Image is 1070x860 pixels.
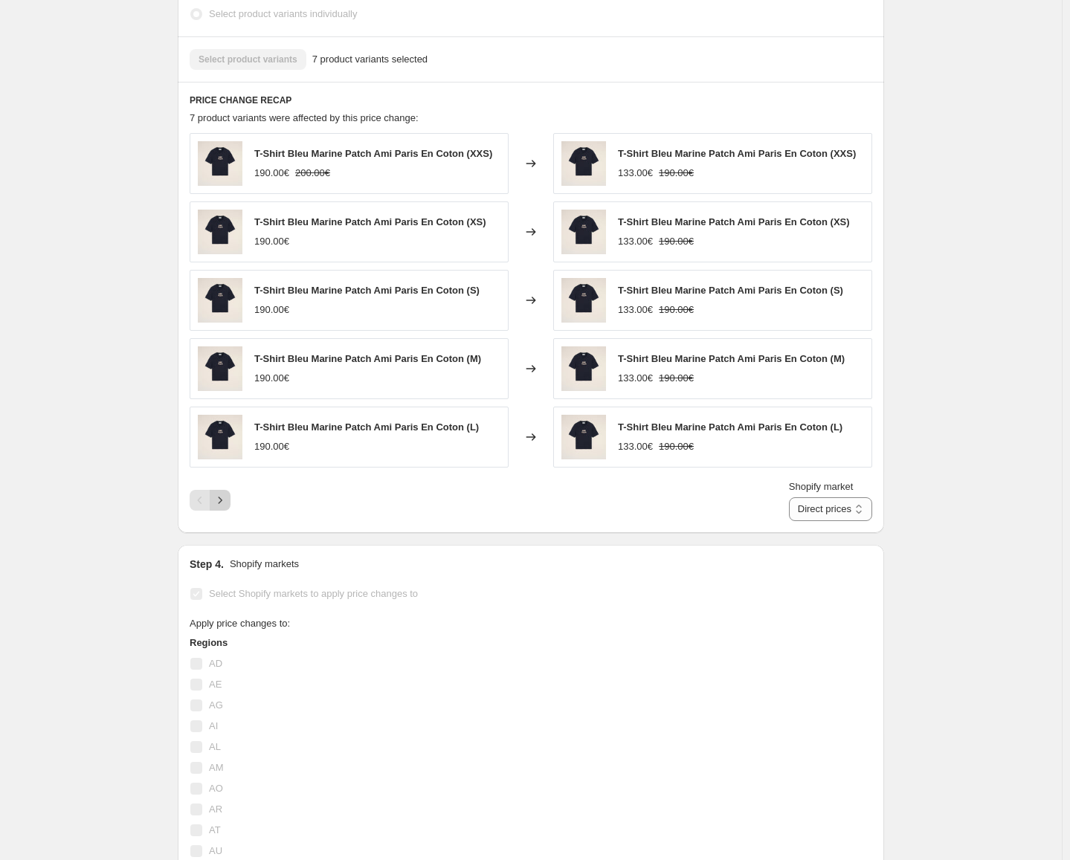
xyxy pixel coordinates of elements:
nav: Pagination [190,490,231,511]
div: 133.00€ [618,439,653,454]
span: Select Shopify markets to apply price changes to [209,588,418,599]
span: 7 product variants were affected by this price change: [190,112,419,123]
span: T-Shirt Bleu Marine Patch Ami Paris En Coton (L) [254,421,479,433]
p: Shopify markets [230,557,299,572]
span: AO [209,783,223,794]
span: T-Shirt Bleu Marine Patch Ami Paris En Coton (XS) [254,216,486,227]
span: Shopify market [789,481,854,492]
img: UTS075.726_f1dac33c-17be-4869-bdec-7d0ad07123e9_80x.jpg [561,210,606,254]
strike: 190.00€ [659,303,694,317]
span: AD [209,658,222,669]
img: UTS075.726_f1dac33c-17be-4869-bdec-7d0ad07123e9_80x.jpg [198,415,242,459]
span: AT [209,824,221,835]
strike: 190.00€ [659,166,694,181]
span: T-Shirt Bleu Marine Patch Ami Paris En Coton (XXS) [254,148,492,159]
img: UTS075.726_f1dac33c-17be-4869-bdec-7d0ad07123e9_80x.jpg [561,278,606,323]
span: AI [209,720,218,731]
span: AG [209,699,223,711]
span: T-Shirt Bleu Marine Patch Ami Paris En Coton (S) [618,285,843,296]
div: 190.00€ [254,234,289,249]
img: UTS075.726_f1dac33c-17be-4869-bdec-7d0ad07123e9_80x.jpg [198,141,242,186]
div: 190.00€ [254,371,289,386]
span: T-Shirt Bleu Marine Patch Ami Paris En Coton (S) [254,285,480,296]
span: T-Shirt Bleu Marine Patch Ami Paris En Coton (M) [618,353,845,364]
span: T-Shirt Bleu Marine Patch Ami Paris En Coton (L) [618,421,842,433]
div: 190.00€ [254,166,289,181]
span: Select product variants individually [209,8,357,19]
div: 133.00€ [618,303,653,317]
strike: 200.00€ [295,166,330,181]
img: UTS075.726_f1dac33c-17be-4869-bdec-7d0ad07123e9_80x.jpg [561,415,606,459]
span: AM [209,762,224,773]
div: 190.00€ [254,303,289,317]
span: T-Shirt Bleu Marine Patch Ami Paris En Coton (XS) [618,216,850,227]
div: 133.00€ [618,234,653,249]
h6: PRICE CHANGE RECAP [190,94,872,106]
img: UTS075.726_f1dac33c-17be-4869-bdec-7d0ad07123e9_80x.jpg [561,141,606,186]
span: T-Shirt Bleu Marine Patch Ami Paris En Coton (XXS) [618,148,856,159]
span: AL [209,741,221,752]
div: 133.00€ [618,166,653,181]
strike: 190.00€ [659,234,694,249]
span: 7 product variants selected [312,52,428,67]
img: UTS075.726_f1dac33c-17be-4869-bdec-7d0ad07123e9_80x.jpg [561,346,606,391]
img: UTS075.726_f1dac33c-17be-4869-bdec-7d0ad07123e9_80x.jpg [198,210,242,254]
strike: 190.00€ [659,371,694,386]
span: Apply price changes to: [190,618,290,629]
div: 190.00€ [254,439,289,454]
h2: Step 4. [190,557,224,572]
span: T-Shirt Bleu Marine Patch Ami Paris En Coton (M) [254,353,481,364]
strike: 190.00€ [659,439,694,454]
h3: Regions [190,636,472,650]
img: UTS075.726_f1dac33c-17be-4869-bdec-7d0ad07123e9_80x.jpg [198,346,242,391]
span: AR [209,804,222,815]
span: AU [209,845,222,856]
button: Next [210,490,231,511]
div: 133.00€ [618,371,653,386]
img: UTS075.726_f1dac33c-17be-4869-bdec-7d0ad07123e9_80x.jpg [198,278,242,323]
span: AE [209,679,222,690]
